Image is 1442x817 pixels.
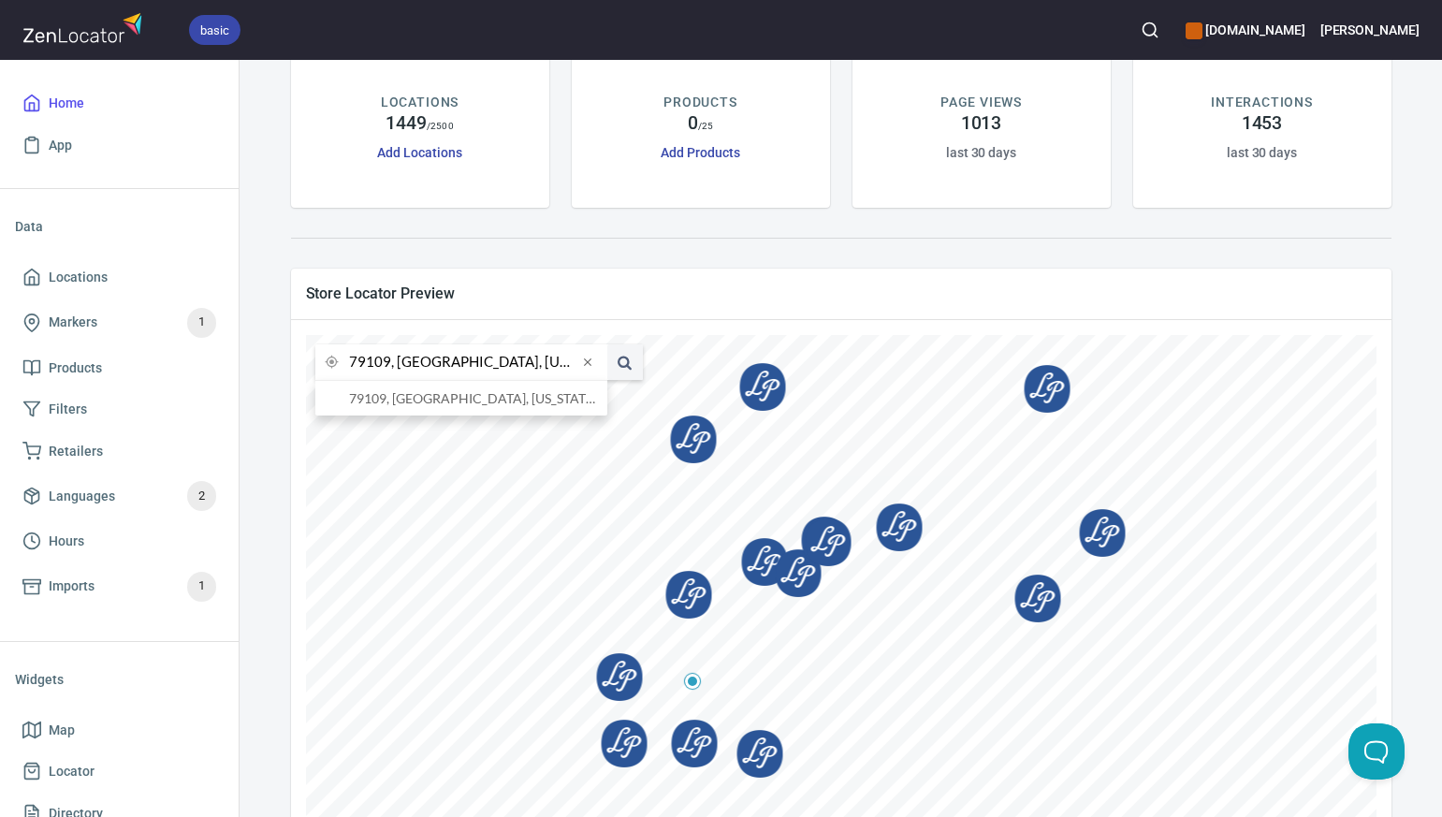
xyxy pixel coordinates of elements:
[187,576,216,597] span: 1
[15,204,224,249] li: Data
[15,430,224,473] a: Retailers
[15,347,224,389] a: Products
[15,751,224,793] a: Locator
[688,112,698,135] h4: 0
[189,21,240,40] span: basic
[15,256,224,299] a: Locations
[1227,142,1297,163] h6: last 30 days
[15,82,224,124] a: Home
[15,709,224,751] a: Map
[49,134,72,157] span: App
[189,15,240,45] div: basic
[315,381,607,416] li: 79109, Amarillo, Texas, United States
[427,119,454,133] p: / 2500
[1186,22,1202,39] button: color-CE600E
[15,657,224,702] li: Widgets
[661,145,739,160] a: Add Products
[1129,9,1171,51] button: Search
[1186,20,1304,40] h6: [DOMAIN_NAME]
[663,93,737,112] p: PRODUCTS
[946,142,1016,163] h6: last 30 days
[377,145,461,160] a: Add Locations
[940,93,1022,112] p: PAGE VIEWS
[15,388,224,430] a: Filters
[187,312,216,333] span: 1
[1211,93,1313,112] p: INTERACTIONS
[306,284,1376,303] span: Store Locator Preview
[15,299,224,347] a: Markers1
[49,719,75,742] span: Map
[49,92,84,115] span: Home
[15,562,224,611] a: Imports1
[49,485,115,508] span: Languages
[49,357,102,380] span: Products
[49,575,95,598] span: Imports
[1348,723,1405,780] iframe: Help Scout Beacon - Open
[386,112,427,135] h4: 1449
[49,530,84,553] span: Hours
[49,398,87,421] span: Filters
[1186,9,1304,51] div: Manage your apps
[1320,9,1420,51] button: [PERSON_NAME]
[1320,20,1420,40] h6: [PERSON_NAME]
[349,344,577,380] input: city or postal code
[49,311,97,334] span: Markers
[15,520,224,562] a: Hours
[22,7,148,48] img: zenlocator
[15,472,224,520] a: Languages2
[49,440,103,463] span: Retailers
[49,760,95,783] span: Locator
[1242,112,1283,135] h4: 1453
[381,93,459,112] p: LOCATIONS
[49,266,108,289] span: Locations
[698,119,713,133] p: / 25
[961,112,1002,135] h4: 1013
[187,486,216,507] span: 2
[15,124,224,167] a: App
